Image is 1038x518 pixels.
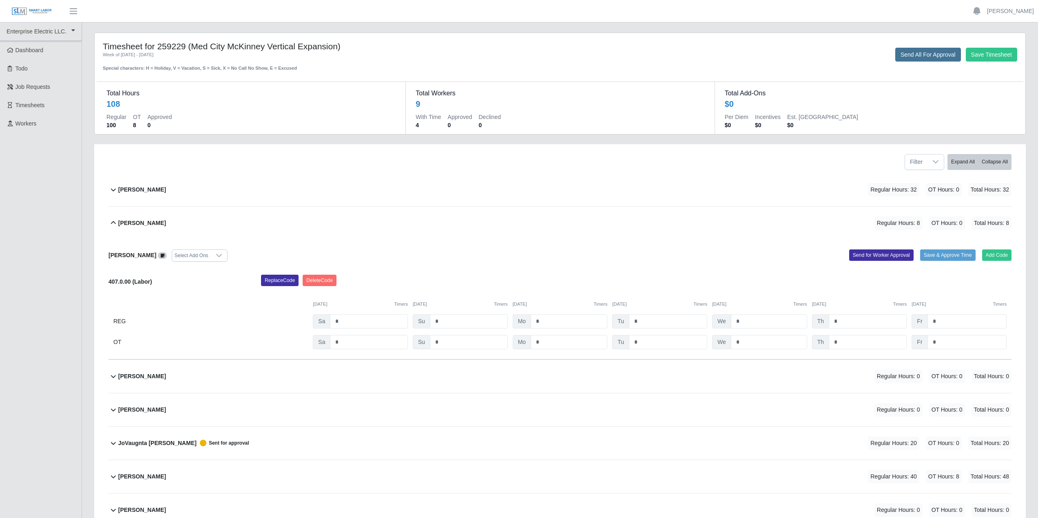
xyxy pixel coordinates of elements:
[712,301,807,308] div: [DATE]
[197,440,249,446] span: Sent for approval
[133,121,141,129] dd: 8
[118,372,166,381] b: [PERSON_NAME]
[108,252,156,258] b: [PERSON_NAME]
[972,503,1011,517] span: Total Hours: 0
[394,301,408,308] button: Timers
[118,472,166,481] b: [PERSON_NAME]
[108,278,152,285] b: 407.0.00 (Labor)
[108,173,1011,206] button: [PERSON_NAME] Regular Hours: 32 OT Hours: 0 Total Hours: 32
[303,275,336,286] button: DeleteCode
[108,427,1011,460] button: JoVaugnta [PERSON_NAME] Sent for approval Regular Hours: 20 OT Hours: 0 Total Hours: 20
[413,335,430,349] span: Su
[787,113,858,121] dt: Est. [GEOGRAPHIC_DATA]
[513,314,531,328] span: Mo
[725,121,748,129] dd: $0
[133,113,141,121] dt: OT
[103,51,477,58] div: Week of [DATE] - [DATE]
[895,48,961,62] button: Send All For Approval
[978,154,1011,170] button: Collapse All
[874,503,923,517] span: Regular Hours: 0
[725,98,734,110] div: $0
[261,275,299,286] button: ReplaceCode
[972,370,1011,383] span: Total Hours: 0
[479,113,501,121] dt: Declined
[416,113,441,121] dt: With Time
[874,403,923,417] span: Regular Hours: 0
[113,314,308,328] div: REG
[912,335,927,349] span: Fr
[812,335,829,349] span: Th
[966,48,1017,62] button: Save Timesheet
[972,216,1011,230] span: Total Hours: 8
[494,301,508,308] button: Timers
[968,470,1011,483] span: Total Hours: 48
[15,84,51,90] span: Job Requests
[868,470,919,483] span: Regular Hours: 40
[108,460,1011,493] button: [PERSON_NAME] Regular Hours: 40 OT Hours: 8 Total Hours: 48
[755,121,781,129] dd: $0
[106,98,120,110] div: 108
[106,88,396,98] dt: Total Hours
[416,98,420,110] div: 9
[787,121,858,129] dd: $0
[313,314,330,328] span: Sa
[147,121,172,129] dd: 0
[874,216,923,230] span: Regular Hours: 8
[868,183,919,196] span: Regular Hours: 32
[158,252,167,258] a: View/Edit Notes
[479,121,501,129] dd: 0
[912,301,1007,308] div: [DATE]
[416,121,441,129] dd: 4
[993,301,1007,308] button: Timers
[413,301,508,308] div: [DATE]
[594,301,608,308] button: Timers
[947,154,978,170] button: Expand All
[849,249,914,261] button: Send for Worker Approval
[413,314,430,328] span: Su
[113,335,308,349] div: OT
[106,121,126,129] dd: 100
[513,301,608,308] div: [DATE]
[929,403,965,417] span: OT Hours: 0
[812,314,829,328] span: Th
[15,120,37,127] span: Workers
[920,249,976,261] button: Save & Approve Time
[103,58,477,72] div: Special characters: H = Holiday, V = Vacation, S = Sick, X = No Call No Show, E = Excused
[712,314,731,328] span: We
[103,41,477,51] h4: Timesheet for 259229 (Med City McKinney Vertical Expansion)
[172,250,211,261] div: Select Add Ons
[108,207,1011,240] button: [PERSON_NAME] Regular Hours: 8 OT Hours: 0 Total Hours: 8
[968,436,1011,450] span: Total Hours: 20
[313,335,330,349] span: Sa
[448,113,472,121] dt: Approved
[612,335,629,349] span: Tu
[812,301,907,308] div: [DATE]
[893,301,907,308] button: Timers
[725,88,1014,98] dt: Total Add-Ons
[929,503,965,517] span: OT Hours: 0
[868,436,919,450] span: Regular Hours: 20
[929,370,965,383] span: OT Hours: 0
[612,301,707,308] div: [DATE]
[612,314,629,328] span: Tu
[874,370,923,383] span: Regular Hours: 0
[15,65,28,72] span: Todo
[15,47,44,53] span: Dashboard
[15,102,45,108] span: Timesheets
[513,335,531,349] span: Mo
[912,314,927,328] span: Fr
[118,406,166,414] b: [PERSON_NAME]
[972,403,1011,417] span: Total Hours: 0
[982,249,1012,261] button: Add Code
[905,154,927,170] span: Filter
[416,88,704,98] dt: Total Workers
[118,439,197,447] b: JoVaugnta [PERSON_NAME]
[712,335,731,349] span: We
[926,183,962,196] span: OT Hours: 0
[448,121,472,129] dd: 0
[987,7,1034,15] a: [PERSON_NAME]
[725,113,748,121] dt: Per Diem
[118,185,166,194] b: [PERSON_NAME]
[926,436,962,450] span: OT Hours: 0
[147,113,172,121] dt: Approved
